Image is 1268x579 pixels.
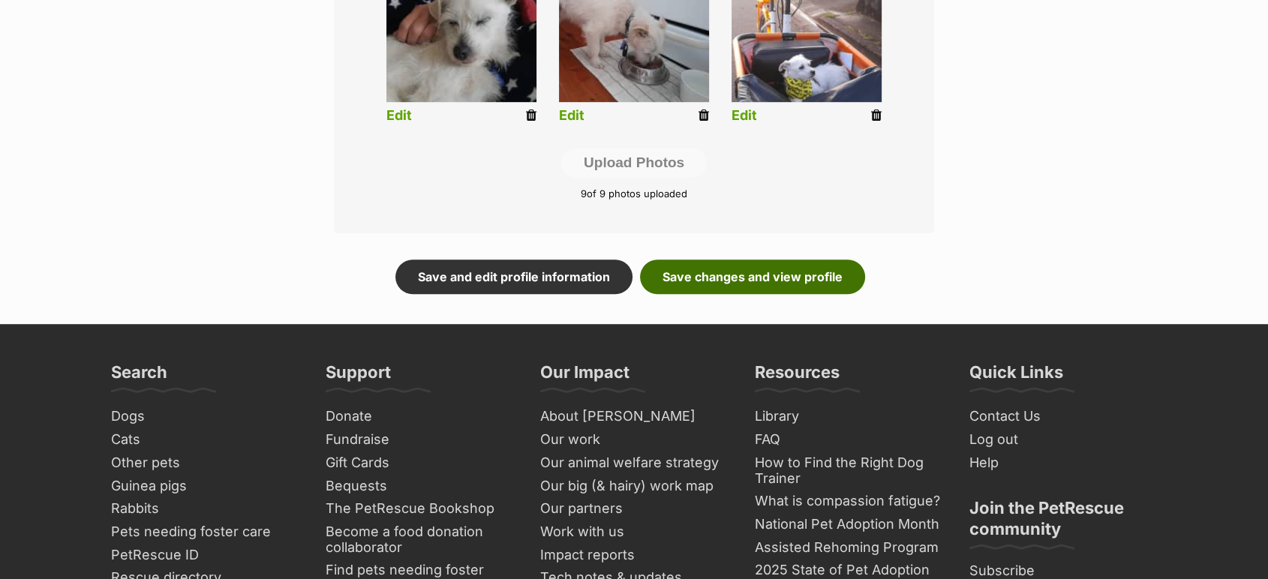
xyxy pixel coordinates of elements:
[559,108,584,124] a: Edit
[320,428,519,451] a: Fundraise
[534,475,734,498] a: Our big (& hairy) work map
[111,361,167,391] h3: Search
[749,490,948,513] a: What is compassion fatigue?
[749,513,948,536] a: National Pet Adoption Month
[105,497,305,520] a: Rabbits
[534,405,734,428] a: About [PERSON_NAME]
[963,428,1163,451] a: Log out
[963,451,1163,475] a: Help
[749,536,948,559] a: Assisted Rehoming Program
[534,497,734,520] a: Our partners
[320,497,519,520] a: The PetRescue Bookshop
[326,361,391,391] h3: Support
[561,148,707,177] button: Upload Photos
[105,544,305,567] a: PetRescue ID
[640,259,865,294] a: Save changes and view profile
[105,451,305,475] a: Other pets
[320,405,519,428] a: Donate
[105,405,305,428] a: Dogs
[386,108,412,124] a: Edit
[749,428,948,451] a: FAQ
[732,108,757,124] a: Edit
[749,405,948,428] a: Library
[105,520,305,544] a: Pets needing foster care
[105,428,305,451] a: Cats
[534,428,734,451] a: Our work
[540,361,629,391] h3: Our Impact
[969,497,1157,548] h3: Join the PetRescue community
[969,361,1063,391] h3: Quick Links
[534,451,734,475] a: Our animal welfare strategy
[534,520,734,544] a: Work with us
[581,187,587,199] span: 9
[534,544,734,567] a: Impact reports
[755,361,840,391] h3: Resources
[963,405,1163,428] a: Contact Us
[105,475,305,498] a: Guinea pigs
[320,475,519,498] a: Bequests
[320,520,519,559] a: Become a food donation collaborator
[395,259,632,294] a: Save and edit profile information
[749,451,948,490] a: How to Find the Right Dog Trainer
[320,451,519,475] a: Gift Cards
[356,187,912,202] p: of 9 photos uploaded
